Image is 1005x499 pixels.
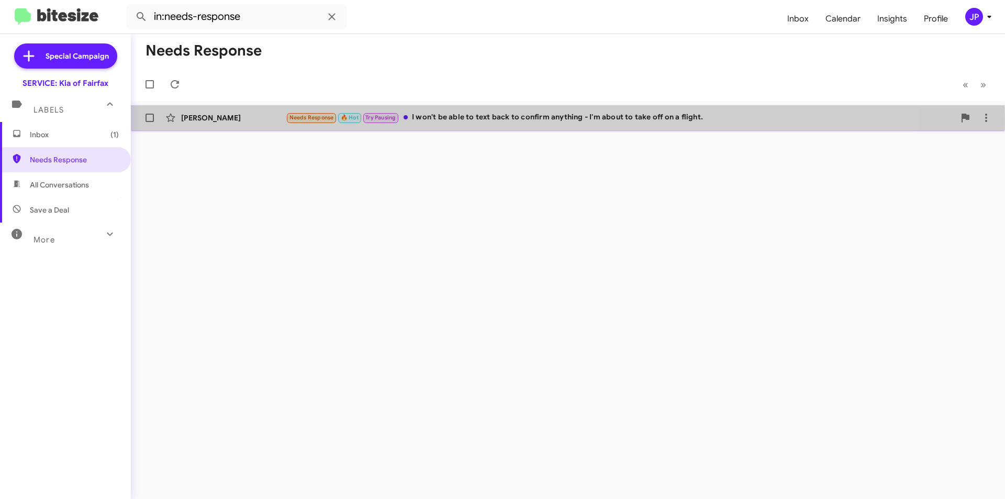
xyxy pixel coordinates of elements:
[341,114,359,121] span: 🔥 Hot
[110,129,119,140] span: (1)
[980,78,986,91] span: »
[181,113,286,123] div: [PERSON_NAME]
[30,154,119,165] span: Needs Response
[127,4,347,29] input: Search
[33,105,64,115] span: Labels
[974,74,992,95] button: Next
[869,4,915,34] a: Insights
[286,112,955,124] div: I won't be able to text back to confirm anything - I'm about to take off on a flight.
[33,235,55,245] span: More
[23,78,108,88] div: SERVICE: Kia of Fairfax
[46,51,109,61] span: Special Campaign
[915,4,956,34] a: Profile
[779,4,817,34] a: Inbox
[956,74,975,95] button: Previous
[14,43,117,69] a: Special Campaign
[956,8,993,26] button: JP
[289,114,334,121] span: Needs Response
[365,114,396,121] span: Try Pausing
[957,74,992,95] nav: Page navigation example
[965,8,983,26] div: JP
[817,4,869,34] a: Calendar
[30,205,69,215] span: Save a Deal
[146,42,262,59] h1: Needs Response
[30,129,119,140] span: Inbox
[963,78,968,91] span: «
[30,180,89,190] span: All Conversations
